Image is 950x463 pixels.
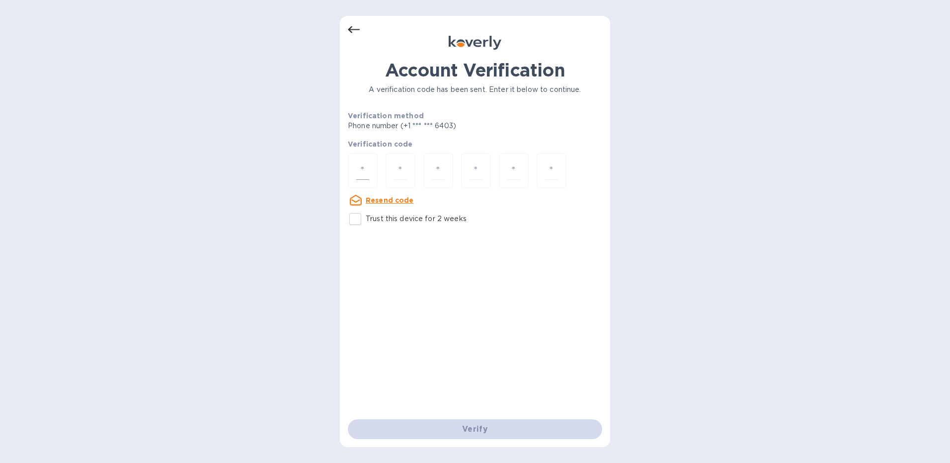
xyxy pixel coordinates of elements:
p: Phone number (+1 *** *** 6403) [348,121,532,131]
p: Verification code [348,139,602,149]
b: Verification method [348,112,424,120]
p: Trust this device for 2 weeks [366,214,467,224]
u: Resend code [366,196,414,204]
p: A verification code has been sent. Enter it below to continue. [348,84,602,95]
h1: Account Verification [348,60,602,80]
